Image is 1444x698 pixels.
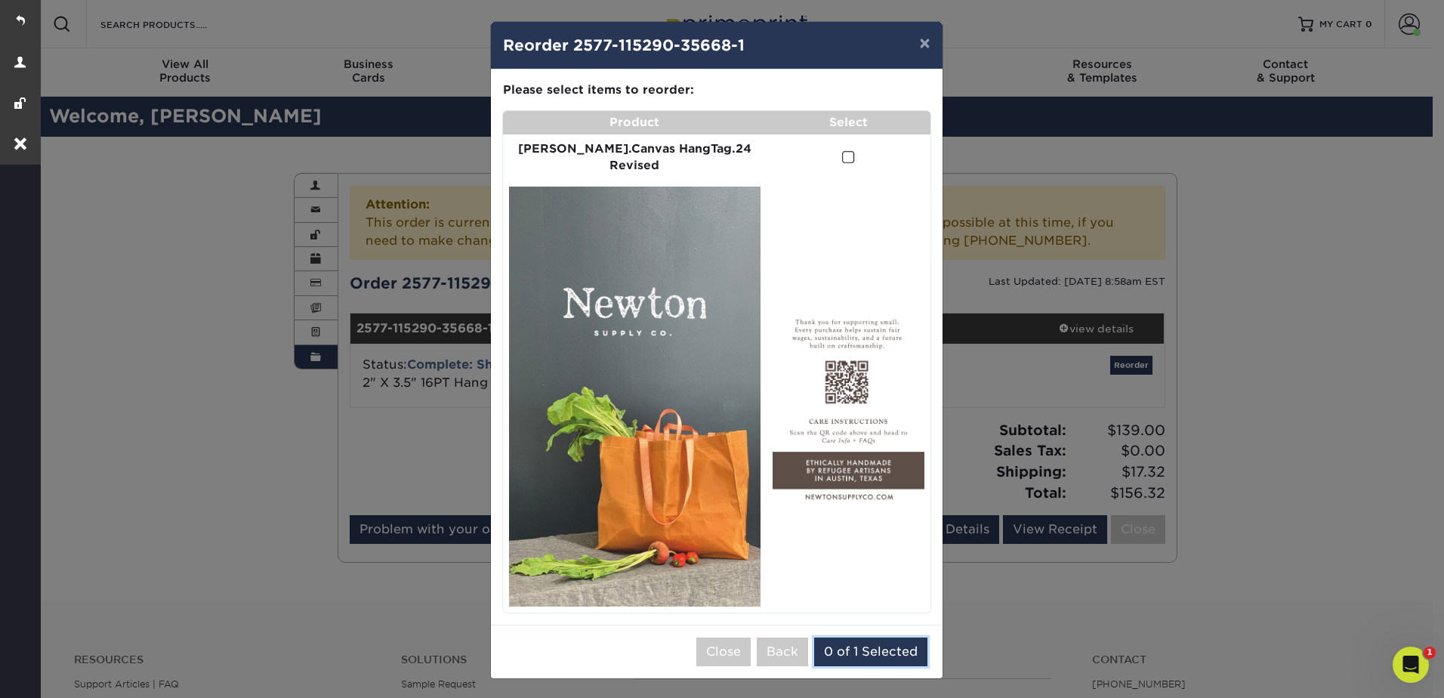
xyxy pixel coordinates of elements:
button: 0 of 1 Selected [814,638,927,666]
strong: Please select items to reorder: [503,82,694,97]
strong: [PERSON_NAME].Canvas HangTag.24 Revised [518,141,751,173]
strong: Select [829,115,868,129]
strong: Product [609,115,659,129]
button: × [907,22,942,64]
iframe: Intercom live chat [1393,647,1429,683]
button: Close [696,638,751,666]
button: Back [757,638,808,666]
span: 1 [1424,647,1436,659]
h4: Reorder 2577-115290-35668-1 [503,34,930,57]
img: primo-2274-686fe3fd49587 [509,187,761,607]
img: primo-1963-686fe3fd4d5cf [773,270,924,523]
